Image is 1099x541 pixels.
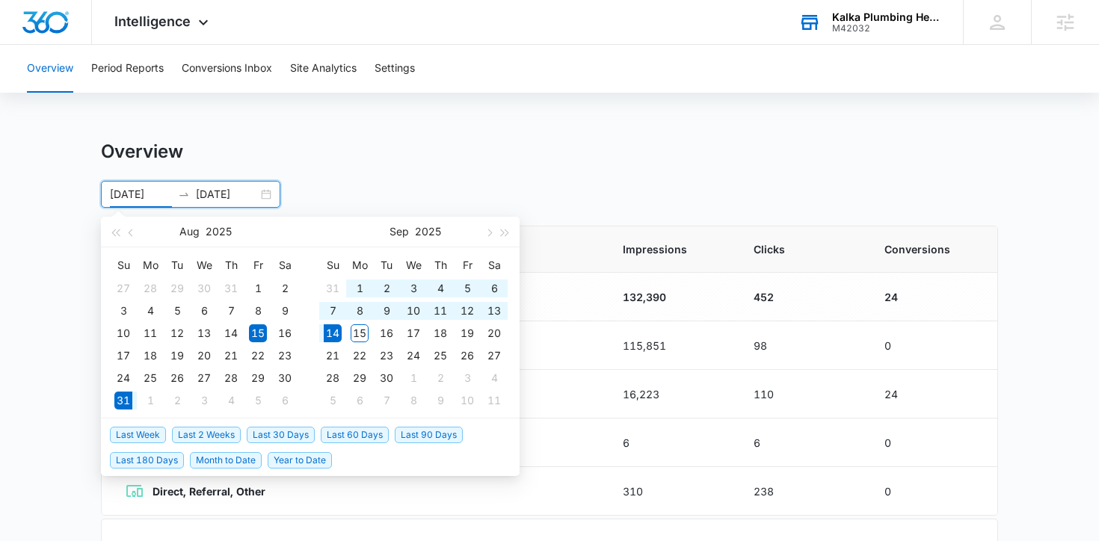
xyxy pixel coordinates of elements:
td: 2025-09-26 [454,344,481,367]
div: 3 [114,302,132,320]
div: 26 [458,347,476,365]
td: 0 [866,321,997,370]
td: 2025-08-05 [164,300,191,322]
span: Month to Date [190,452,262,469]
span: Year to Date [268,452,332,469]
td: 2025-08-04 [137,300,164,322]
div: 28 [222,369,240,387]
td: 2025-08-08 [244,300,271,322]
div: 7 [378,392,395,409]
td: 2025-09-02 [373,277,400,300]
td: 2025-09-11 [427,300,454,322]
td: 2025-07-31 [218,277,244,300]
span: Last 180 Days [110,452,184,469]
td: 2025-10-10 [454,389,481,412]
div: 23 [276,347,294,365]
div: 3 [458,369,476,387]
div: 10 [114,324,132,342]
td: 2025-09-12 [454,300,481,322]
td: 2025-08-02 [271,277,298,300]
div: 15 [351,324,369,342]
div: 23 [378,347,395,365]
div: 3 [404,279,422,297]
div: 9 [431,392,449,409]
td: 2025-09-24 [400,344,427,367]
td: 2025-09-18 [427,322,454,344]
div: 2 [276,279,294,297]
td: 2025-10-01 [400,367,427,389]
div: 13 [195,324,213,342]
div: 24 [404,347,422,365]
div: 9 [378,302,395,320]
div: 8 [249,302,267,320]
div: 5 [168,302,186,320]
div: 1 [404,369,422,387]
td: 2025-09-04 [218,389,244,412]
td: 2025-08-09 [271,300,298,322]
td: 2025-08-19 [164,344,191,367]
th: Su [319,253,346,277]
div: 11 [141,324,159,342]
td: 24 [866,370,997,418]
th: Th [218,253,244,277]
div: 11 [431,302,449,320]
td: 2025-08-03 [110,300,137,322]
div: 25 [141,369,159,387]
span: Last 90 Days [395,427,463,443]
strong: Direct, Referral, Other [153,485,265,498]
div: 16 [378,324,395,342]
div: 14 [324,324,342,342]
td: 2025-10-11 [481,389,508,412]
span: Last 60 Days [321,427,389,443]
td: 2025-09-08 [346,300,373,322]
input: Start date [110,186,172,203]
td: 2025-09-29 [346,367,373,389]
td: 2025-08-07 [218,300,244,322]
th: Su [110,253,137,277]
td: 2025-08-06 [191,300,218,322]
td: 115,851 [605,321,736,370]
th: Sa [481,253,508,277]
div: 18 [431,324,449,342]
td: 2025-09-06 [271,389,298,412]
th: Tu [373,253,400,277]
div: 22 [351,347,369,365]
div: 6 [195,302,213,320]
div: 11 [485,392,503,409]
td: 2025-08-31 [319,277,346,300]
div: 7 [324,302,342,320]
td: 238 [736,467,866,516]
td: 2025-10-04 [481,367,508,389]
div: 26 [168,369,186,387]
div: 30 [378,369,395,387]
td: 2025-09-16 [373,322,400,344]
td: 2025-09-19 [454,322,481,344]
span: Clicks [754,241,849,257]
span: Last 2 Weeks [172,427,241,443]
th: Tu [164,253,191,277]
td: 2025-09-07 [319,300,346,322]
button: 2025 [206,217,232,247]
td: 2025-08-12 [164,322,191,344]
td: 2025-07-28 [137,277,164,300]
div: 15 [249,324,267,342]
input: End date [196,186,258,203]
th: Mo [346,253,373,277]
td: 2025-09-20 [481,322,508,344]
div: 5 [249,392,267,409]
td: 2025-07-30 [191,277,218,300]
th: Mo [137,253,164,277]
button: 2025 [415,217,441,247]
div: 6 [485,279,503,297]
td: 2025-08-13 [191,322,218,344]
th: We [400,253,427,277]
th: Fr [454,253,481,277]
td: 2025-08-20 [191,344,218,367]
div: 4 [222,392,240,409]
div: 4 [141,302,159,320]
td: 6 [736,418,866,467]
td: 2025-09-22 [346,344,373,367]
td: 0 [866,467,997,516]
div: 1 [249,279,267,297]
td: 2025-08-11 [137,322,164,344]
